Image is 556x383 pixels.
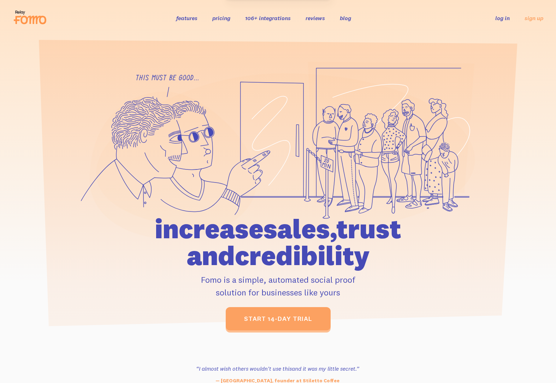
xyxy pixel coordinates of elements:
h1: increase sales, trust and credibility [114,215,442,269]
a: log in [495,14,510,22]
p: Fomo is a simple, automated social proof solution for businesses like yours [114,273,442,299]
h3: “I almost wish others wouldn't use this and it was my little secret.” [181,364,374,373]
a: 106+ integrations [245,14,291,22]
a: pricing [212,14,230,22]
a: reviews [306,14,325,22]
a: sign up [525,14,543,22]
a: start 14-day trial [226,307,331,330]
a: blog [340,14,351,22]
a: features [176,14,197,22]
